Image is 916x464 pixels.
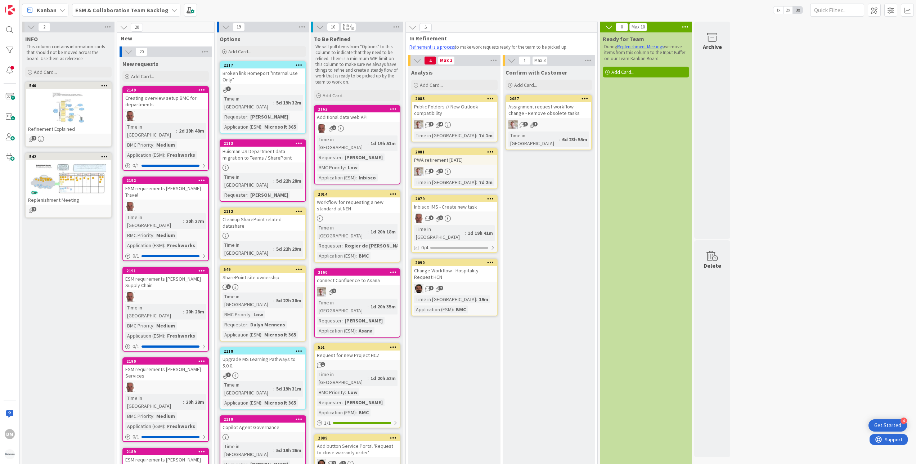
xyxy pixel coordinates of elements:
[223,191,247,199] div: Requester
[315,124,400,133] div: HB
[165,241,197,249] div: Freshworks
[415,150,497,155] div: 2081
[332,289,336,293] span: 1
[317,388,345,396] div: BMC Priority
[123,251,208,260] div: 0/1
[343,242,409,250] div: Rogier de [PERSON_NAME]
[466,229,495,237] div: 1d 19h 41m
[424,56,436,65] span: 4
[506,120,591,129] div: Rd
[315,106,400,112] div: 2162
[123,365,208,380] div: ESM requirements [PERSON_NAME] Services
[616,23,628,31] span: 0
[345,164,346,171] span: :
[226,86,231,91] span: 1
[327,23,339,31] span: 10
[518,56,531,65] span: 1
[356,252,357,260] span: :
[165,151,197,159] div: Freshworks
[412,149,497,165] div: 2081PWA retirement [DATE]
[273,99,274,107] span: :
[357,174,378,182] div: Inbisco
[224,267,305,272] div: 549
[315,435,400,441] div: 2089
[412,155,497,165] div: PWA retirement [DATE]
[248,113,290,121] div: [PERSON_NAME]
[810,4,864,17] input: Quick Filter...
[220,208,305,231] div: 2112Cleanup SharePoint related datashare
[369,139,398,147] div: 1d 19h 51m
[224,349,305,354] div: 2118
[509,96,591,101] div: 2087
[420,82,443,88] span: Add Card...
[224,63,305,68] div: 2117
[611,69,634,75] span: Add Card...
[125,241,164,249] div: Application (ESM)
[154,141,177,149] div: Medium
[122,60,158,67] span: New requests
[560,135,589,143] div: 6d 23h 55m
[220,416,305,423] div: 2119
[315,435,400,457] div: 2089Add button Service Portal 'Request to close warranty order'
[429,215,434,220] span: 1
[183,217,184,225] span: :
[415,260,497,265] div: 2090
[126,359,208,364] div: 2190
[318,270,400,275] div: 2160
[125,202,135,211] img: HB
[454,305,468,313] div: BMC
[133,343,139,350] span: 0 / 1
[412,196,497,202] div: 2079
[343,23,351,27] div: Min 3
[262,331,298,339] div: Microsoft 365
[414,131,476,139] div: Time in [GEOGRAPHIC_DATA]
[153,231,154,239] span: :
[409,44,589,50] p: to make work requests ready for the team to be picked up.
[368,303,369,311] span: :
[412,259,497,282] div: 2090Change Workflow - Hospitality Request HCN
[223,321,247,329] div: Requester
[439,215,443,220] span: 1
[125,292,135,302] img: HB
[223,331,261,339] div: Application (ESM)
[220,140,305,162] div: 2113Huisman US Department data migration to Teams / SharePoint
[184,217,206,225] div: 20h 27m
[323,92,346,99] span: Add Card...
[356,174,357,182] span: :
[26,124,111,134] div: Refinement Explained
[318,345,400,350] div: 551
[315,419,400,428] div: 1/1
[317,252,356,260] div: Application (ESM)
[123,268,208,274] div: 2191
[414,295,476,303] div: Time in [GEOGRAPHIC_DATA]
[164,332,165,340] span: :
[317,287,326,296] img: Rd
[345,388,346,396] span: :
[125,383,135,392] img: HB
[223,113,247,121] div: Requester
[251,311,252,318] span: :
[369,303,398,311] div: 1d 20h 35m
[220,35,241,43] span: Options
[317,317,342,325] div: Requester
[123,358,208,365] div: 2190
[357,252,371,260] div: BMC
[26,153,111,160] div: 542
[343,27,354,31] div: Max 10
[412,167,497,176] div: Rd
[223,95,273,111] div: Time in [GEOGRAPHIC_DATA]
[429,122,434,126] span: 2
[317,153,342,161] div: Requester
[632,25,645,29] div: Max 10
[414,214,423,223] img: HB
[477,131,494,139] div: 7d 1m
[123,292,208,302] div: HB
[220,215,305,231] div: Cleanup SharePoint related datashare
[220,273,305,282] div: SharePoint site ownership
[220,140,305,147] div: 2113
[414,284,423,293] img: AC
[453,305,454,313] span: :
[29,83,111,88] div: 540
[356,327,357,335] span: :
[153,141,154,149] span: :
